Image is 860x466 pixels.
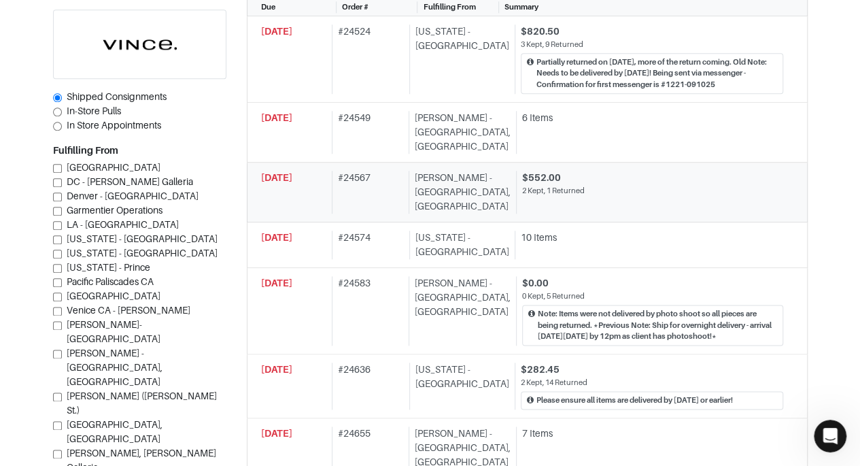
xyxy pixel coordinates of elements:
input: [US_STATE] - [GEOGRAPHIC_DATA] [53,250,62,259]
div: [PERSON_NAME] - [GEOGRAPHIC_DATA], [GEOGRAPHIC_DATA] [409,276,511,346]
input: LA - [GEOGRAPHIC_DATA] [53,222,62,231]
span: [DATE] [261,232,292,243]
div: 0 Kept, 5 Returned [522,290,783,302]
input: DC - [PERSON_NAME] Galleria [53,179,62,188]
div: $282.45 [521,363,783,377]
li: The of the page you're on [32,201,212,214]
div: Close [239,5,263,30]
div: # 24574 [332,231,404,259]
span: [DATE] [261,428,292,439]
div: 6 Items [522,111,783,125]
button: go back [9,5,35,31]
textarea: Message… [12,333,260,356]
input: Pacific Paliscades CA [53,279,62,288]
div: [PERSON_NAME] - [GEOGRAPHIC_DATA], [GEOGRAPHIC_DATA] [409,171,511,214]
input: [PERSON_NAME], [PERSON_NAME] Galleria [53,450,62,459]
h1: Garmentier [66,7,127,17]
p: Active 15h ago [66,17,132,31]
input: Venice CA - [PERSON_NAME] [53,307,62,316]
input: [PERSON_NAME] - [GEOGRAPHIC_DATA], [GEOGRAPHIC_DATA] [53,350,62,359]
div: Please ensure all items are delivered by [DATE] or earlier! [536,395,733,406]
div: # 24583 [332,276,403,346]
span: [DATE] [261,26,292,37]
input: [US_STATE] - Prince [53,265,62,273]
div: 10 Items [521,231,783,245]
span: In Store Appointments [67,120,161,131]
span: DC - [PERSON_NAME] Galleria [67,177,193,188]
span: [US_STATE] - [GEOGRAPHIC_DATA] [67,234,218,245]
input: In Store Appointments [53,122,62,131]
div: # 24549 [332,111,403,154]
img: cyAkLTq7csKWtL9WARqkkVaF.png [54,11,226,79]
span: [GEOGRAPHIC_DATA] [67,291,160,302]
div: $820.50 [521,24,783,39]
span: [GEOGRAPHIC_DATA] [67,163,160,173]
div: Garmentier says… [11,58,261,362]
div: 2 Kept, 14 Returned [521,377,783,388]
div: Partially returned on [DATE], more of the return coming. Old Note: Needs to be delivered by [DATE... [536,56,777,90]
span: [DATE] [261,172,292,183]
button: Emoji picker [43,362,54,373]
div: Hi [PERSON_NAME]! [22,66,212,80]
input: Garmentier Operations [53,207,62,216]
span: Denver - [GEOGRAPHIC_DATA] [67,191,199,202]
div: We've just released a few tech updates that should enhance background performance over the next d... [22,86,212,167]
input: In-Store Pulls [53,108,62,117]
div: 2 Kept, 1 Returned [522,185,783,197]
button: Start recording [86,362,97,373]
img: Profile image for Garmentier [39,7,61,29]
input: [PERSON_NAME] ([PERSON_NAME] St.) [53,393,62,402]
b: client's e-mail [50,218,124,229]
div: [US_STATE] - [GEOGRAPHIC_DATA] [409,24,509,94]
span: Shipped Consignments [67,92,167,103]
span: Fulfilling From [423,3,475,11]
div: $552.00 [522,171,783,185]
div: # 24636 [332,363,404,410]
span: [PERSON_NAME] - [GEOGRAPHIC_DATA], [GEOGRAPHIC_DATA] [67,348,162,388]
div: [US_STATE] - [GEOGRAPHIC_DATA] [409,363,509,410]
button: Home [213,5,239,31]
input: [GEOGRAPHIC_DATA] [53,165,62,173]
div: 3 Kept, 9 Returned [521,39,783,50]
div: Warm Regards, [22,283,212,297]
input: Denver - [GEOGRAPHIC_DATA] [53,193,62,202]
li: A of what's going on [32,173,212,198]
button: Send a message… [233,356,255,378]
b: URL [50,202,71,213]
div: [US_STATE] - [GEOGRAPHIC_DATA] [409,231,509,259]
label: Fulfilling From [53,144,118,159]
span: [DATE] [261,364,292,375]
input: Shipped Consignments [53,94,62,103]
span: Summary [504,3,538,11]
span: Pacific Paliscades CA [67,277,154,288]
div: Hi [PERSON_NAME]!We've just released a few tech updates that should enhance background performanc... [11,58,223,332]
span: [PERSON_NAME] ([PERSON_NAME] St.) [67,391,217,416]
div: # 24524 [332,24,404,94]
span: [US_STATE] - Prince [67,263,150,273]
li: The , if it's affecting a specific client [32,218,212,243]
span: Garmentier Operations [67,205,162,216]
div: Note: Items were not delivered by photo shoot so all pieces are being returned. *Previous Note: S... [538,308,777,342]
div: [PERSON_NAME] - [GEOGRAPHIC_DATA], [GEOGRAPHIC_DATA] [409,111,511,154]
span: Order # [342,3,368,11]
button: Gif picker [65,362,75,373]
input: [GEOGRAPHIC_DATA], [GEOGRAPHIC_DATA] [53,422,62,431]
b: screen recording [39,173,129,184]
input: [PERSON_NAME]-[GEOGRAPHIC_DATA] [53,322,62,331]
span: [US_STATE] - [GEOGRAPHIC_DATA] [67,248,218,259]
input: [US_STATE] - [GEOGRAPHIC_DATA] [53,236,62,245]
span: [DATE] [261,112,292,123]
span: [PERSON_NAME]-[GEOGRAPHIC_DATA] [67,320,160,345]
span: [DATE] [261,278,292,288]
div: $0.00 [522,276,783,290]
span: In-Store Pulls [67,106,121,117]
span: LA - [GEOGRAPHIC_DATA] [67,220,179,231]
button: Upload attachment [21,362,32,373]
div: The Garmentier Team [22,303,212,317]
div: # 24567 [332,171,403,214]
iframe: Intercom live chat [814,420,846,452]
div: Thank you so much for your patience - we're here to help! [22,250,212,276]
span: Venice CA - [PERSON_NAME] [67,305,190,316]
div: 7 Items [522,427,783,441]
span: Due [261,3,275,11]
